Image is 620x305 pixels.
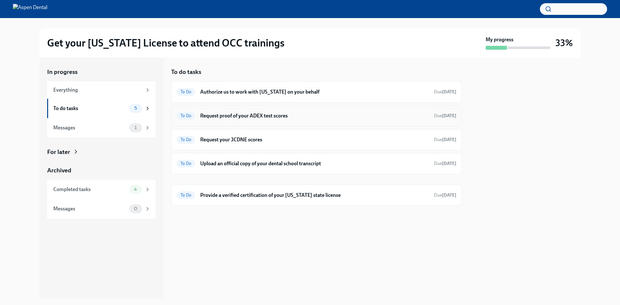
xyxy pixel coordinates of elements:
h6: Request your JCDNE scores [200,136,429,143]
h6: Upload an official copy of your dental school transcript [200,160,429,167]
img: Aspen Dental [13,4,47,14]
span: To Do [177,193,195,198]
span: Due [434,137,456,142]
span: October 6th, 2025 07:00 [434,192,456,198]
a: For later [47,148,156,156]
div: Completed tasks [53,186,127,193]
span: 0 [130,206,141,211]
a: Completed tasks4 [47,180,156,199]
a: Messages1 [47,118,156,137]
h2: Get your [US_STATE] License to attend OCC trainings [47,36,284,49]
a: To DoProvide a verified certification of your [US_STATE] state licenseDue[DATE] [177,190,456,200]
h6: Authorize us to work with [US_STATE] on your behalf [200,88,429,96]
span: September 24th, 2025 07:00 [434,137,456,143]
div: Messages [53,124,127,131]
span: October 3rd, 2025 07:00 [434,89,456,95]
span: To Do [177,113,195,118]
div: For later [47,148,70,156]
h6: Provide a verified certification of your [US_STATE] state license [200,192,429,199]
div: To do tasks [53,105,127,112]
a: To DoRequest your JCDNE scoresDue[DATE] [177,135,456,145]
a: Archived [47,166,156,175]
span: 1 [131,125,140,130]
span: September 24th, 2025 07:00 [434,113,456,119]
a: To do tasks5 [47,99,156,118]
a: To DoAuthorize us to work with [US_STATE] on your behalfDue[DATE] [177,87,456,97]
h5: To do tasks [171,68,201,76]
span: 4 [130,187,141,192]
div: Messages [53,205,127,212]
h3: 33% [555,37,573,49]
a: Messages0 [47,199,156,219]
strong: [DATE] [442,113,456,118]
span: Due [434,89,456,95]
strong: [DATE] [442,89,456,95]
span: October 17th, 2025 07:00 [434,160,456,167]
span: Due [434,161,456,166]
span: Due [434,113,456,118]
span: To Do [177,137,195,142]
a: In progress [47,68,156,76]
span: To Do [177,89,195,94]
strong: [DATE] [442,137,456,142]
span: To Do [177,161,195,166]
strong: [DATE] [442,192,456,198]
a: To DoUpload an official copy of your dental school transcriptDue[DATE] [177,158,456,169]
strong: [DATE] [442,161,456,166]
h6: Request proof of your ADEX test scores [200,112,429,119]
a: To DoRequest proof of your ADEX test scoresDue[DATE] [177,111,456,121]
span: 5 [130,106,141,111]
div: Everything [53,86,142,94]
strong: My progress [486,36,513,43]
a: Everything [47,81,156,99]
span: Due [434,192,456,198]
